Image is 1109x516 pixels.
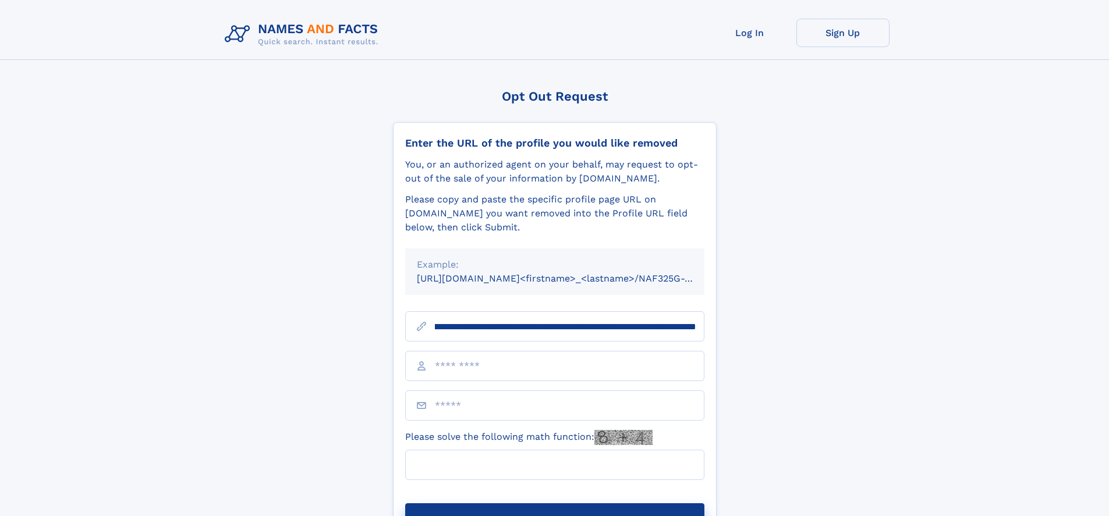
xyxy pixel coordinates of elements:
[417,258,693,272] div: Example:
[405,137,704,150] div: Enter the URL of the profile you would like removed
[393,89,717,104] div: Opt Out Request
[220,19,388,50] img: Logo Names and Facts
[405,158,704,186] div: You, or an authorized agent on your behalf, may request to opt-out of the sale of your informatio...
[417,273,727,284] small: [URL][DOMAIN_NAME]<firstname>_<lastname>/NAF325G-xxxxxxxx
[796,19,890,47] a: Sign Up
[703,19,796,47] a: Log In
[405,193,704,234] div: Please copy and paste the specific profile page URL on [DOMAIN_NAME] you want removed into the Pr...
[405,430,653,445] label: Please solve the following math function:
